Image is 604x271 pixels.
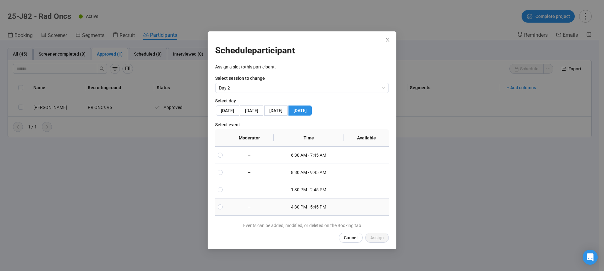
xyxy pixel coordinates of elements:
[219,83,385,93] span: Day 2
[225,129,274,147] th: Moderator
[344,129,389,147] th: Available
[344,234,358,241] span: Cancel
[384,37,391,44] button: Close
[225,147,274,164] td: –
[215,63,389,70] p: Assign a slot to this participant .
[215,75,389,82] p: Select session to change
[294,108,307,113] span: [DATE]
[274,164,344,181] td: 8:30 AM - 9:45 AM
[269,108,282,113] span: [DATE]
[339,233,363,243] button: Cancel
[225,164,274,181] td: –
[274,147,344,164] td: 6:30 AM - 7:45 AM
[225,198,274,216] td: –
[385,37,390,42] span: close
[583,250,598,265] div: Open Intercom Messenger
[215,97,389,104] p: Select day
[245,108,258,113] span: [DATE]
[225,181,274,198] td: –
[215,222,389,229] p: Events can be added, modified, or deleted on the Booking tab
[215,44,389,57] h1: Schedule participant
[274,181,344,198] td: 1:30 PM - 2:45 PM
[274,198,344,216] td: 4:30 PM - 5:45 PM
[370,234,384,241] span: Assign
[221,108,234,113] span: [DATE]
[215,121,389,128] p: Select event
[274,129,344,147] th: Time
[365,233,389,243] button: Assign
